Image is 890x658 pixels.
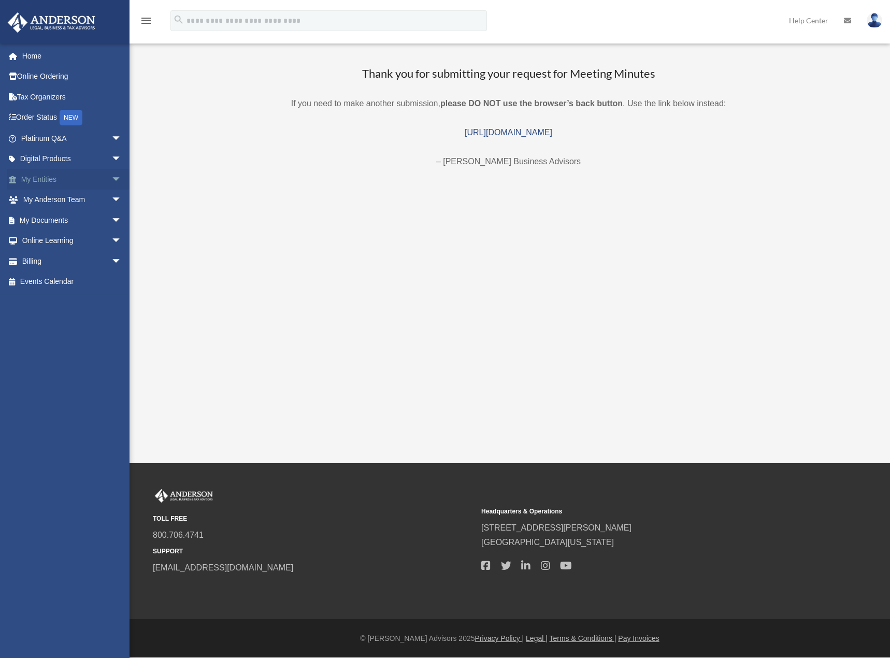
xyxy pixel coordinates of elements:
[140,66,877,82] h3: Thank you for submitting your request for Meeting Minutes
[111,128,132,149] span: arrow_drop_down
[7,128,137,149] a: Platinum Q&Aarrow_drop_down
[7,210,137,231] a: My Documentsarrow_drop_down
[111,251,132,272] span: arrow_drop_down
[7,107,137,128] a: Order StatusNEW
[526,634,548,642] a: Legal |
[153,513,474,524] small: TOLL FREE
[7,66,137,87] a: Online Ordering
[173,14,184,25] i: search
[481,538,614,547] a: [GEOGRAPHIC_DATA][US_STATE]
[618,634,659,642] a: Pay Invoices
[481,506,802,517] small: Headquarters & Operations
[111,190,132,211] span: arrow_drop_down
[153,489,215,503] img: Anderson Advisors Platinum Portal
[140,96,877,111] p: If you need to make another submission, . Use the link below instead:
[153,531,204,539] a: 800.706.4741
[140,18,152,27] a: menu
[7,46,137,66] a: Home
[153,563,293,572] a: [EMAIL_ADDRESS][DOMAIN_NAME]
[7,231,137,251] a: Online Learningarrow_drop_down
[867,13,882,28] img: User Pic
[153,546,474,557] small: SUPPORT
[60,110,82,125] div: NEW
[481,523,631,532] a: [STREET_ADDRESS][PERSON_NAME]
[7,169,137,190] a: My Entitiesarrow_drop_down
[7,87,137,107] a: Tax Organizers
[475,634,524,642] a: Privacy Policy |
[465,128,552,137] a: [URL][DOMAIN_NAME]
[111,169,132,190] span: arrow_drop_down
[111,149,132,170] span: arrow_drop_down
[130,632,890,645] div: © [PERSON_NAME] Advisors 2025
[7,149,137,169] a: Digital Productsarrow_drop_down
[7,271,137,292] a: Events Calendar
[140,15,152,27] i: menu
[7,190,137,210] a: My Anderson Teamarrow_drop_down
[140,154,877,169] p: – [PERSON_NAME] Business Advisors
[5,12,98,33] img: Anderson Advisors Platinum Portal
[111,210,132,231] span: arrow_drop_down
[440,99,623,108] b: please DO NOT use the browser’s back button
[111,231,132,252] span: arrow_drop_down
[550,634,616,642] a: Terms & Conditions |
[7,251,137,271] a: Billingarrow_drop_down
